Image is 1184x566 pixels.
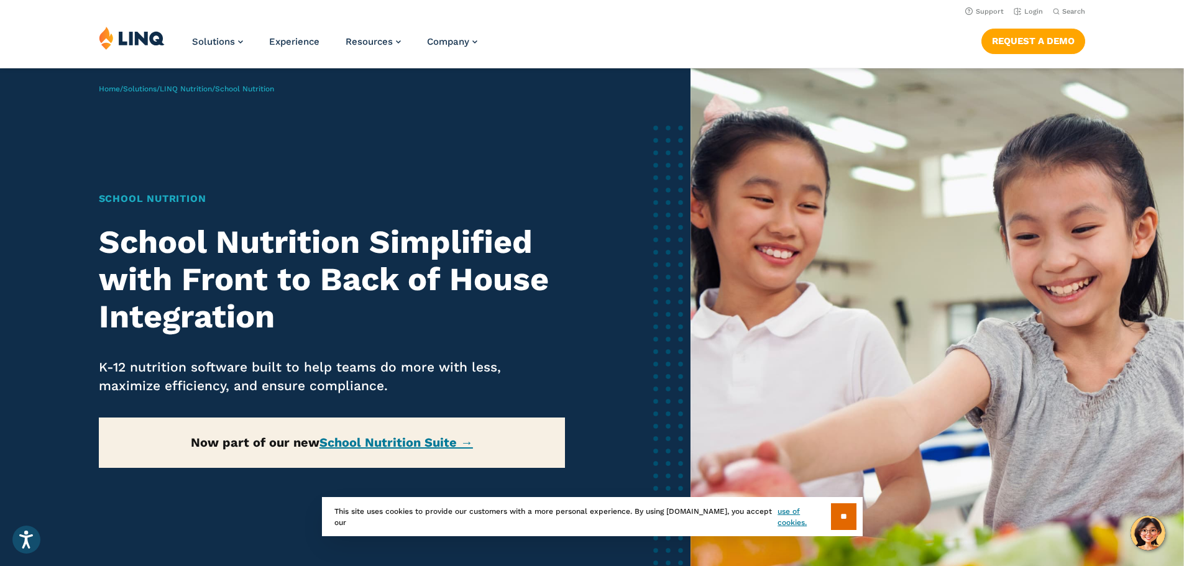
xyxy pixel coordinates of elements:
a: Experience [269,36,319,47]
button: Open Search Bar [1053,7,1085,16]
a: Resources [346,36,401,47]
a: School Nutrition Suite → [319,435,473,450]
span: / / / [99,84,274,93]
a: Solutions [192,36,243,47]
span: School Nutrition [215,84,274,93]
div: This site uses cookies to provide our customers with a more personal experience. By using [DOMAIN... [322,497,863,536]
h2: School Nutrition Simplified with Front to Back of House Integration [99,224,566,335]
a: use of cookies. [778,506,830,528]
img: LINQ | K‑12 Software [99,26,165,50]
p: K-12 nutrition software built to help teams do more with less, maximize efficiency, and ensure co... [99,358,566,395]
a: Home [99,84,120,93]
span: Search [1062,7,1085,16]
nav: Primary Navigation [192,26,477,67]
a: Solutions [123,84,157,93]
a: Support [965,7,1004,16]
a: LINQ Nutrition [160,84,212,93]
a: Request a Demo [981,29,1085,53]
a: Login [1014,7,1043,16]
button: Hello, have a question? Let’s chat. [1131,516,1165,550]
h1: School Nutrition [99,191,566,206]
nav: Button Navigation [981,26,1085,53]
span: Resources [346,36,393,47]
span: Solutions [192,36,235,47]
span: Company [427,36,469,47]
a: Company [427,36,477,47]
strong: Now part of our new [191,435,473,450]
